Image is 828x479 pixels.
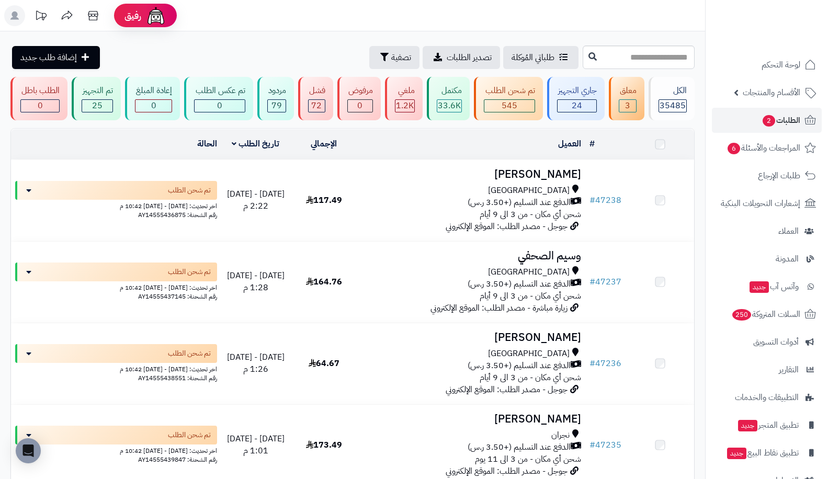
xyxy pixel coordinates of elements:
span: شحن أي مكان - من 3 الى 11 يوم [475,453,581,465]
a: تم شحن الطلب 545 [472,77,545,120]
span: 33.6K [438,99,461,112]
div: 0 [195,100,244,112]
span: شحن أي مكان - من 3 الى 9 أيام [480,208,581,221]
span: شحن أي مكان - من 3 الى 9 أيام [480,371,581,384]
div: 24 [558,100,596,112]
span: رقم الشحنة: AY14555437145 [138,292,217,301]
div: 33587 [437,100,461,112]
a: مرفوض 0 [335,77,383,120]
a: السلات المتروكة250 [712,302,822,327]
span: 250 [732,309,751,321]
div: الكل [659,85,687,97]
span: # [589,357,595,370]
div: تم شحن الطلب [484,85,535,97]
span: رقم الشحنة: AY14555439847 [138,455,217,464]
span: الدفع عند التسليم (+3.50 ر.س) [468,360,571,372]
div: 1150 [395,100,414,112]
a: لوحة التحكم [712,52,822,77]
a: الحالة [197,138,217,150]
h3: وسيم الصحفي [362,250,582,262]
span: 79 [271,99,282,112]
h3: [PERSON_NAME] [362,413,582,425]
span: تطبيق نقاط البيع [726,446,799,460]
span: 72 [311,99,322,112]
div: الطلب باطل [20,85,60,97]
a: #47237 [589,276,621,288]
div: إعادة المبلغ [135,85,172,97]
span: تم شحن الطلب [168,267,211,277]
a: #47235 [589,439,621,451]
span: جوجل - مصدر الطلب: الموقع الإلكتروني [446,465,568,477]
a: مردود 79 [255,77,296,120]
span: التقارير [779,362,799,377]
h3: [PERSON_NAME] [362,332,582,344]
img: ai-face.png [145,5,166,26]
span: 2 [763,115,775,127]
div: 3 [619,100,636,112]
a: العملاء [712,219,822,244]
span: جديد [727,448,746,459]
span: 545 [502,99,517,112]
a: #47236 [589,357,621,370]
span: الطلبات [762,113,800,128]
span: رقم الشحنة: AY14555438551 [138,373,217,383]
span: [GEOGRAPHIC_DATA] [488,266,570,278]
span: المراجعات والأسئلة [727,141,800,155]
div: ملغي [395,85,415,97]
span: تصفية [391,51,411,64]
a: تصدير الطلبات [423,46,500,69]
span: 164.76 [306,276,342,288]
div: مكتمل [437,85,462,97]
a: إشعارات التحويلات البنكية [712,191,822,216]
a: أدوات التسويق [712,329,822,355]
span: 117.49 [306,194,342,207]
span: جوجل - مصدر الطلب: الموقع الإلكتروني [446,383,568,396]
div: اخر تحديث: [DATE] - [DATE] 10:42 م [15,281,217,292]
span: 0 [357,99,362,112]
span: جديد [750,281,769,293]
span: الدفع عند التسليم (+3.50 ر.س) [468,278,571,290]
span: # [589,439,595,451]
a: فشل 72 [296,77,335,120]
a: تحديثات المنصة [28,5,54,29]
div: 0 [21,100,59,112]
span: [DATE] - [DATE] 2:22 م [227,188,285,212]
div: 72 [309,100,325,112]
span: إضافة طلب جديد [20,51,77,64]
span: طلبات الإرجاع [758,168,800,183]
span: التطبيقات والخدمات [735,390,799,405]
div: مردود [267,85,286,97]
span: طلباتي المُوكلة [512,51,554,64]
span: نجران [551,429,570,441]
a: # [589,138,595,150]
span: [GEOGRAPHIC_DATA] [488,185,570,197]
a: وآتس آبجديد [712,274,822,299]
span: 173.49 [306,439,342,451]
img: logo-2.png [757,26,818,48]
div: معلق [619,85,637,97]
a: الطلب باطل 0 [8,77,70,120]
span: [DATE] - [DATE] 1:01 م [227,432,285,457]
div: اخر تحديث: [DATE] - [DATE] 10:42 م [15,444,217,455]
a: المدونة [712,246,822,271]
a: طلباتي المُوكلة [503,46,579,69]
span: 0 [38,99,43,112]
span: إشعارات التحويلات البنكية [721,196,800,211]
a: مكتمل 33.6K [425,77,472,120]
span: تم شحن الطلب [168,430,211,440]
span: تصدير الطلبات [447,51,492,64]
a: تم عكس الطلب 0 [182,77,255,120]
a: تاريخ الطلب [232,138,279,150]
span: الدفع عند التسليم (+3.50 ر.س) [468,441,571,453]
a: طلبات الإرجاع [712,163,822,188]
span: 35485 [660,99,686,112]
span: لوحة التحكم [762,58,800,72]
div: Open Intercom Messenger [16,438,41,463]
span: تم شحن الطلب [168,348,211,359]
span: # [589,276,595,288]
a: التقارير [712,357,822,382]
span: 0 [217,99,222,112]
div: تم عكس الطلب [194,85,245,97]
a: الكل35485 [646,77,697,120]
div: مرفوض [347,85,373,97]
